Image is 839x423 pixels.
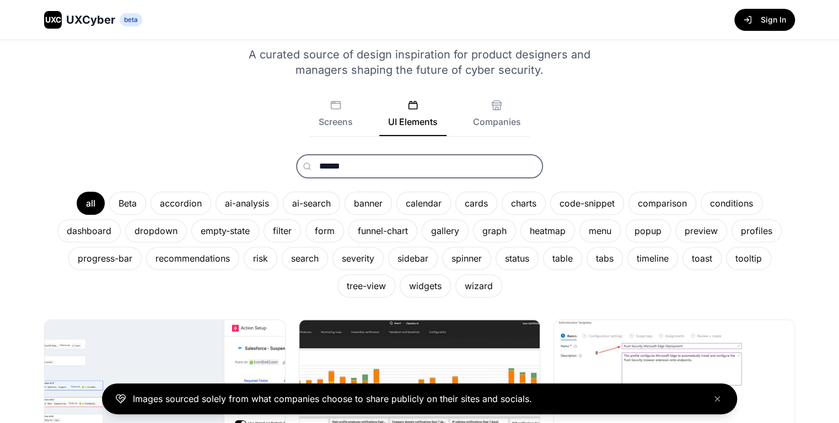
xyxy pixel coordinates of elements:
div: ai-search [283,192,340,215]
div: progress-bar [68,247,142,270]
div: empty-state [191,219,259,242]
button: Sign In [734,9,795,31]
div: Beta [109,192,146,215]
div: spinner [442,247,491,270]
div: dashboard [57,219,121,242]
div: search [282,247,328,270]
div: filter [263,219,301,242]
div: recommendations [146,247,239,270]
a: UXCUXCyberbeta [44,11,142,29]
p: A curated source of design inspiration for product designers and managers shaping the future of c... [234,47,605,78]
div: sidebar [388,247,438,270]
div: preview [675,219,727,242]
div: status [496,247,539,270]
div: funnel-chart [348,219,417,242]
div: tabs [587,247,623,270]
div: comparison [628,192,696,215]
div: widgets [400,274,451,297]
div: calendar [396,192,451,215]
div: risk [244,247,277,270]
div: heatmap [520,219,575,242]
p: Images sourced solely from what companies choose to share publicly on their sites and socials. [133,392,532,405]
span: UXCyber [66,12,115,28]
div: form [305,219,344,242]
button: Screens [310,100,362,136]
div: cards [455,192,497,215]
div: gallery [422,219,469,242]
div: all [77,192,105,215]
div: code-snippet [550,192,624,215]
button: UI Elements [379,100,447,136]
div: table [543,247,582,270]
div: popup [625,219,671,242]
div: graph [473,219,516,242]
button: Companies [464,100,530,136]
div: tree-view [337,274,395,297]
div: timeline [627,247,678,270]
div: severity [332,247,384,270]
div: toast [682,247,722,270]
div: dropdown [125,219,187,242]
div: profiles [732,219,782,242]
div: conditions [701,192,762,215]
div: menu [579,219,621,242]
div: accordion [150,192,211,215]
div: charts [502,192,546,215]
button: Close banner [711,392,724,405]
div: banner [345,192,392,215]
div: tooltip [726,247,771,270]
span: beta [120,13,142,26]
div: ai-analysis [216,192,278,215]
span: UXC [45,14,61,25]
div: wizard [455,274,502,297]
